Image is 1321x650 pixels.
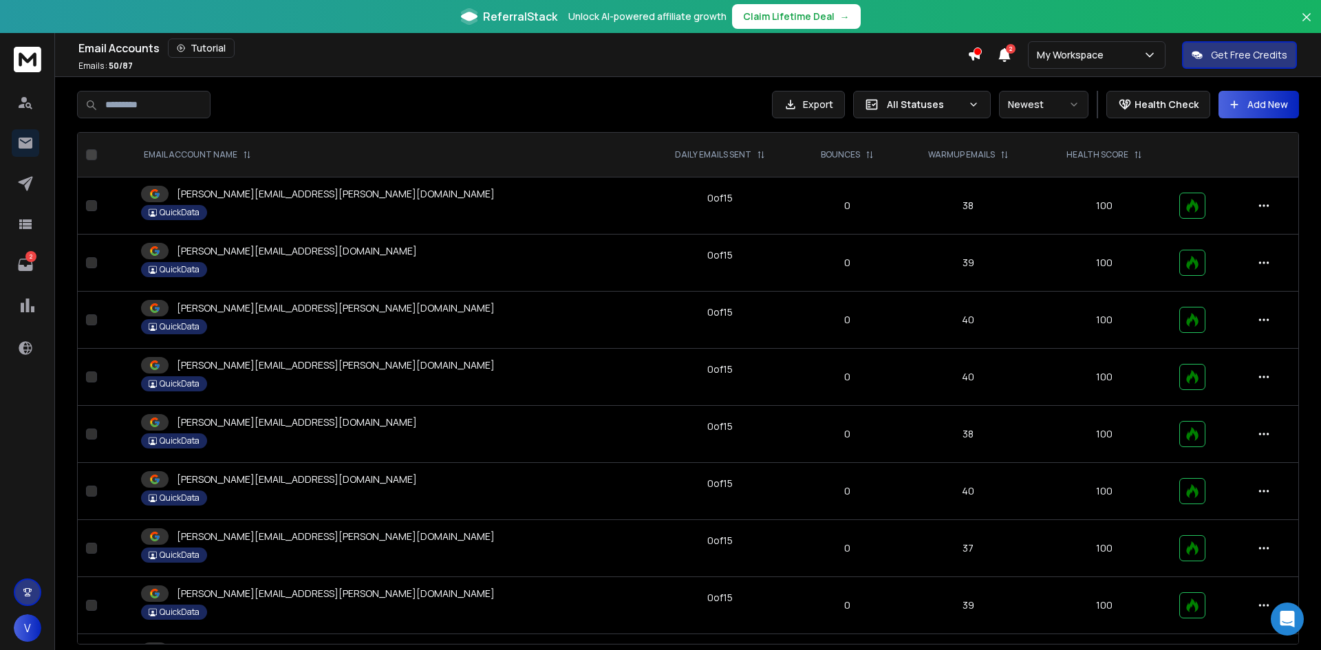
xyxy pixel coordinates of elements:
[805,370,890,384] p: 0
[1271,603,1304,636] div: Open Intercom Messenger
[707,420,733,433] div: 0 of 15
[168,39,235,58] button: Tutorial
[707,591,733,605] div: 0 of 15
[899,463,1038,520] td: 40
[1135,98,1199,111] p: Health Check
[899,520,1038,577] td: 37
[1298,8,1315,41] button: Close banner
[805,541,890,555] p: 0
[177,244,417,258] p: [PERSON_NAME][EMAIL_ADDRESS][DOMAIN_NAME]
[1038,577,1171,634] td: 100
[707,305,733,319] div: 0 of 15
[707,362,733,376] div: 0 of 15
[177,301,495,315] p: [PERSON_NAME][EMAIL_ADDRESS][PERSON_NAME][DOMAIN_NAME]
[160,378,200,389] p: QuickData
[160,550,200,561] p: QuickData
[1038,235,1171,292] td: 100
[1066,149,1128,160] p: HEALTH SCORE
[805,484,890,498] p: 0
[805,313,890,327] p: 0
[568,10,727,23] p: Unlock AI-powered affiliate growth
[675,149,751,160] p: DAILY EMAILS SENT
[1006,44,1016,54] span: 2
[160,435,200,446] p: QuickData
[1218,91,1299,118] button: Add New
[177,187,495,201] p: [PERSON_NAME][EMAIL_ADDRESS][PERSON_NAME][DOMAIN_NAME]
[707,534,733,548] div: 0 of 15
[160,321,200,332] p: QuickData
[887,98,963,111] p: All Statuses
[928,149,995,160] p: WARMUP EMAILS
[899,406,1038,463] td: 38
[483,8,557,25] span: ReferralStack
[177,587,495,600] p: [PERSON_NAME][EMAIL_ADDRESS][PERSON_NAME][DOMAIN_NAME]
[1182,41,1297,69] button: Get Free Credits
[160,607,200,618] p: QuickData
[1038,463,1171,520] td: 100
[177,473,417,486] p: [PERSON_NAME][EMAIL_ADDRESS][DOMAIN_NAME]
[999,91,1088,118] button: Newest
[805,199,890,213] p: 0
[25,251,36,262] p: 2
[899,235,1038,292] td: 39
[1038,177,1171,235] td: 100
[160,492,200,503] p: QuickData
[805,427,890,441] p: 0
[707,191,733,205] div: 0 of 15
[177,530,495,543] p: [PERSON_NAME][EMAIL_ADDRESS][PERSON_NAME][DOMAIN_NAME]
[177,358,495,372] p: [PERSON_NAME][EMAIL_ADDRESS][PERSON_NAME][DOMAIN_NAME]
[899,349,1038,406] td: 40
[78,61,133,72] p: Emails :
[707,248,733,262] div: 0 of 15
[1038,292,1171,349] td: 100
[772,91,845,118] button: Export
[12,251,39,279] a: 2
[1211,48,1287,62] p: Get Free Credits
[1038,406,1171,463] td: 100
[840,10,850,23] span: →
[707,477,733,490] div: 0 of 15
[899,177,1038,235] td: 38
[1038,349,1171,406] td: 100
[177,415,417,429] p: [PERSON_NAME][EMAIL_ADDRESS][DOMAIN_NAME]
[160,264,200,275] p: QuickData
[805,256,890,270] p: 0
[899,577,1038,634] td: 39
[732,4,861,29] button: Claim Lifetime Deal→
[78,39,967,58] div: Email Accounts
[160,207,200,218] p: QuickData
[1037,48,1109,62] p: My Workspace
[899,292,1038,349] td: 40
[14,614,41,642] button: V
[109,60,133,72] span: 50 / 87
[1038,520,1171,577] td: 100
[144,149,251,160] div: EMAIL ACCOUNT NAME
[805,598,890,612] p: 0
[1106,91,1210,118] button: Health Check
[821,149,860,160] p: BOUNCES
